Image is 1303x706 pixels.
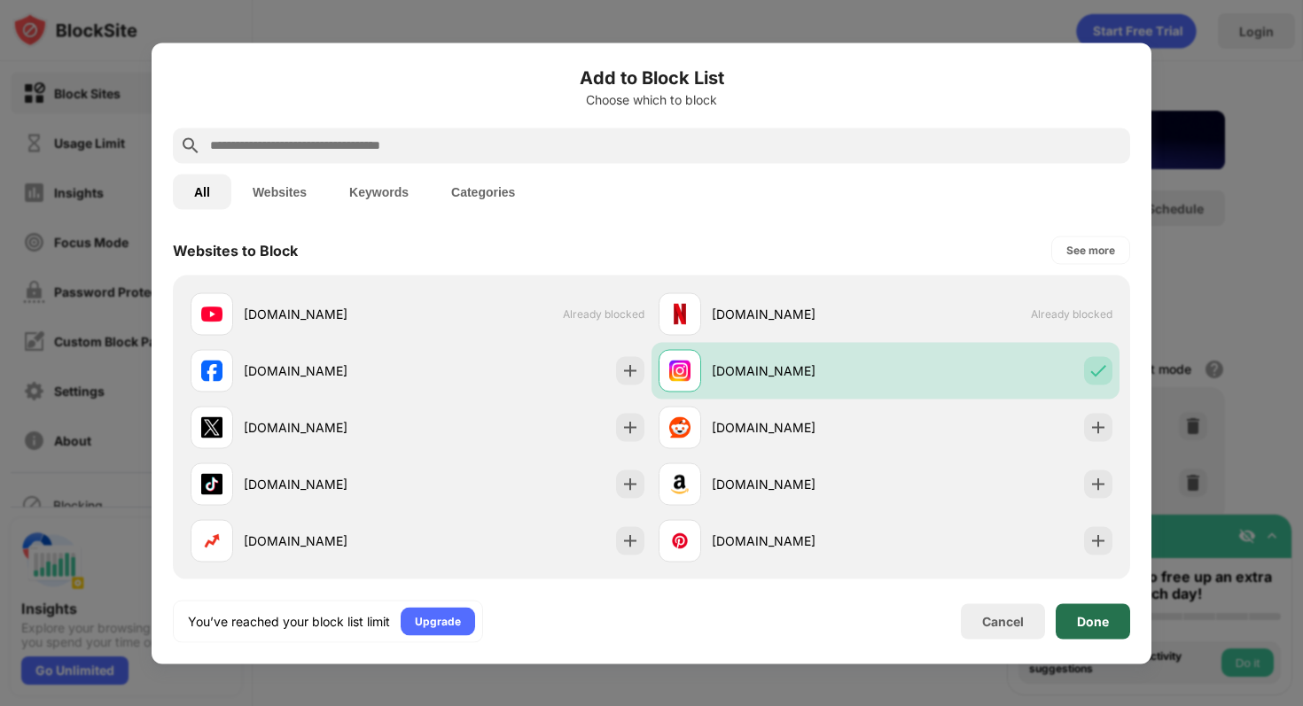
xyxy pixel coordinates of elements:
h6: Add to Block List [173,64,1130,90]
div: [DOMAIN_NAME] [712,418,886,437]
img: favicons [669,303,691,324]
button: Keywords [328,174,430,209]
div: Upgrade [415,612,461,630]
img: search.svg [180,135,201,156]
img: favicons [669,360,691,381]
div: Done [1077,614,1109,628]
img: favicons [201,360,222,381]
div: See more [1066,241,1115,259]
div: [DOMAIN_NAME] [244,418,417,437]
span: Already blocked [1031,307,1112,321]
div: [DOMAIN_NAME] [712,475,886,493]
button: All [173,174,231,209]
div: [DOMAIN_NAME] [712,305,886,323]
button: Websites [231,174,328,209]
div: [DOMAIN_NAME] [244,361,417,380]
img: favicons [669,530,691,551]
div: You’ve reached your block list limit [188,612,390,630]
div: [DOMAIN_NAME] [244,531,417,550]
div: Cancel [982,614,1024,629]
img: favicons [201,416,222,438]
div: [DOMAIN_NAME] [712,361,886,380]
div: [DOMAIN_NAME] [712,531,886,550]
div: Websites to Block [173,241,298,259]
button: Categories [430,174,536,209]
img: favicons [201,530,222,551]
div: [DOMAIN_NAME] [244,305,417,323]
img: favicons [201,473,222,494]
div: Choose which to block [173,92,1130,106]
span: Already blocked [563,307,644,321]
div: [DOMAIN_NAME] [244,475,417,493]
img: favicons [669,416,691,438]
img: favicons [201,303,222,324]
img: favicons [669,473,691,494]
